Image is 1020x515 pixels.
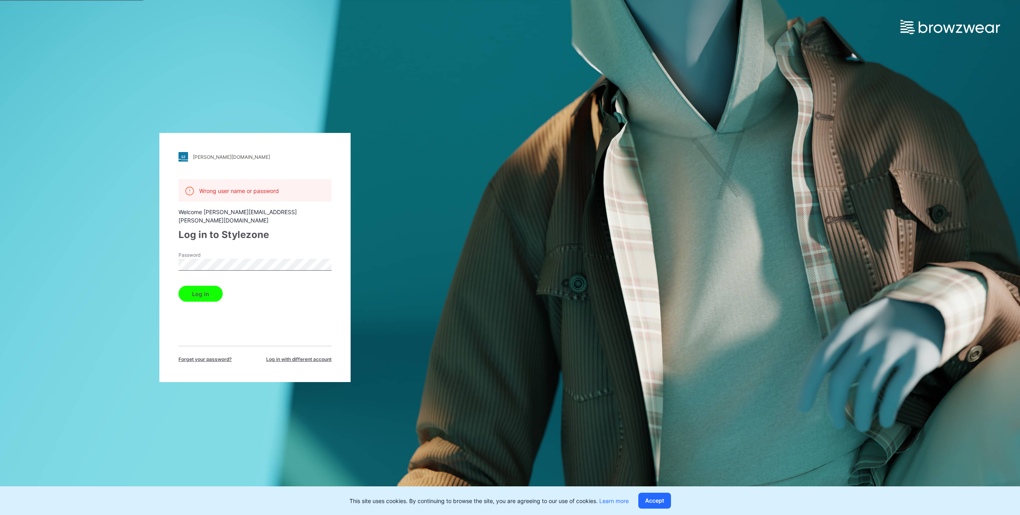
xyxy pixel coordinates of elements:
[178,228,331,242] div: Log in to Stylezone
[178,252,234,259] label: Password
[266,356,331,363] span: Log in with different account
[178,356,232,363] span: Forget your password?
[900,20,1000,34] img: browzwear-logo.e42bd6dac1945053ebaf764b6aa21510.svg
[178,152,331,162] a: [PERSON_NAME][DOMAIN_NAME]
[185,186,194,196] img: alert.76a3ded3c87c6ed799a365e1fca291d4.svg
[178,208,331,224] div: Welcome [PERSON_NAME][EMAIL_ADDRESS][PERSON_NAME][DOMAIN_NAME]
[193,154,270,160] div: [PERSON_NAME][DOMAIN_NAME]
[638,493,671,509] button: Accept
[199,187,279,195] p: Wrong user name or password
[599,497,629,504] a: Learn more
[349,497,629,505] p: This site uses cookies. By continuing to browse the site, you are agreeing to our use of cookies.
[178,152,188,162] img: stylezone-logo.562084cfcfab977791bfbf7441f1a819.svg
[178,286,223,302] button: Log in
